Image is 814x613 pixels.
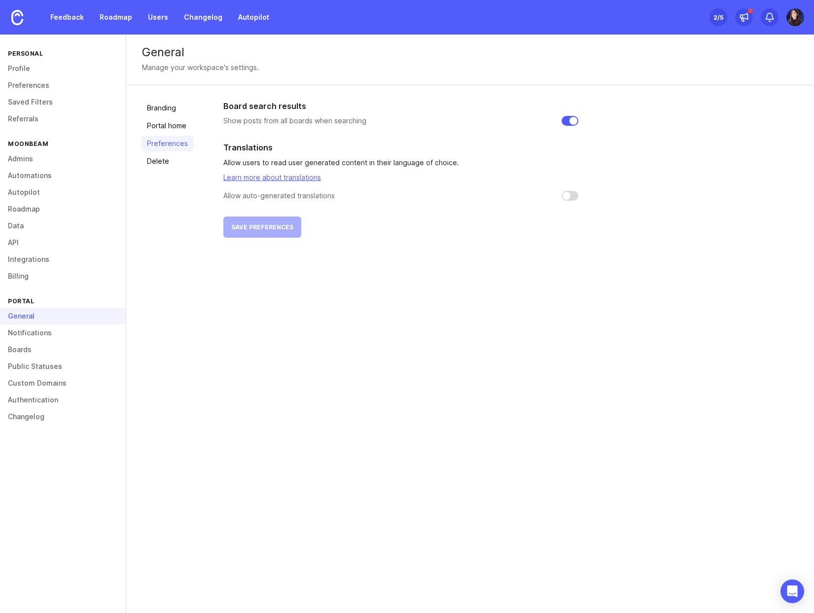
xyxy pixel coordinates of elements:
p: Show posts from all boards when searching [223,116,366,126]
a: Preferences [141,136,194,151]
button: 2/5 [709,8,727,26]
div: 2 /5 [713,10,723,24]
p: Allow users to read user generated content in their language of choice. [223,157,578,168]
h2: Translations [223,142,578,153]
a: Changelog [178,8,228,26]
h2: Board search results [223,100,578,112]
a: Branding [141,100,194,116]
div: Open Intercom Messenger [780,579,804,603]
a: Roadmap [94,8,138,26]
a: Autopilot [232,8,275,26]
div: Manage your workspace's settings. [142,62,259,73]
img: Joanne Soo [786,8,804,26]
a: Delete [141,153,194,169]
div: General [142,46,798,58]
img: Canny Home [11,10,23,25]
a: Feedback [44,8,90,26]
p: Allow auto-generated translations [223,191,335,201]
a: Learn more about translations [223,173,321,181]
a: Users [142,8,174,26]
a: Portal home [141,118,194,134]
